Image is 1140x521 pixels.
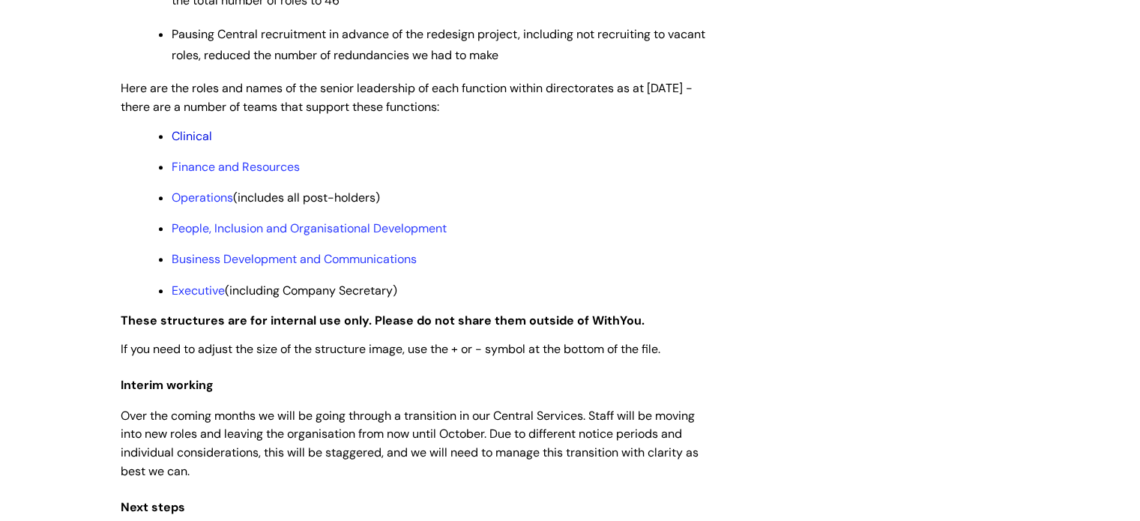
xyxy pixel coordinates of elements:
[121,341,660,357] span: If you need to adjust the size of the structure image, use the + or - symbol at the bottom of the...
[172,251,417,267] a: Business Development and Communications
[172,220,447,236] a: People, Inclusion and Organisational Development
[172,283,225,298] a: Executive
[121,80,693,115] span: Here are the roles and names of the senior leadership of each function within directorates as at ...
[172,24,713,67] p: Pausing Central recruitment in advance of the redesign project, including not recruiting to vacan...
[172,190,380,205] span: (includes all post-holders)
[172,159,300,175] a: Finance and Resources
[172,128,212,144] a: Clinical
[172,283,397,298] span: (including Company Secretary)
[121,408,699,479] span: Over the coming months we will be going through a transition in our Central Services. Staff will ...
[172,190,233,205] a: Operations
[121,313,645,328] strong: These structures are for internal use only. Please do not share them outside of WithYou.
[121,377,214,393] span: Interim working
[121,499,185,515] span: Next steps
